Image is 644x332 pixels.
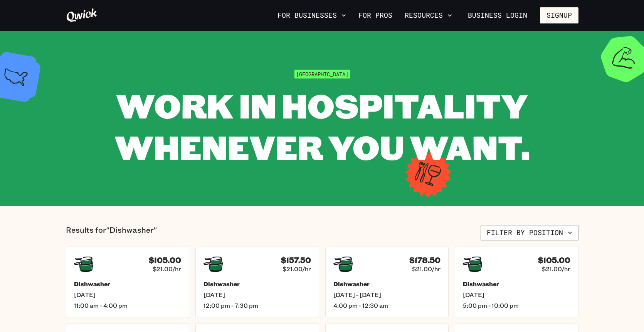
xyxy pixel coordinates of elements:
span: $21.00/hr [412,265,441,273]
h4: $105.00 [149,255,181,265]
a: $105.00$21.00/hrDishwasher[DATE]11:00 am - 4:00 pm [66,247,190,317]
a: $157.50$21.00/hrDishwasher[DATE]12:00 pm - 7:30 pm [195,247,319,317]
span: 12:00 pm - 7:30 pm [203,302,311,309]
button: Filter by position [481,225,578,240]
span: 5:00 pm - 10:00 pm [463,302,570,309]
span: [DATE] - [DATE] [333,291,441,299]
a: $178.50$21.00/hrDishwasher[DATE] - [DATE]4:00 pm - 12:30 am [325,247,449,317]
h5: Dishwasher [74,280,182,288]
button: For Businesses [274,9,349,22]
span: [DATE] [463,291,570,299]
span: $21.00/hr [282,265,311,273]
button: Resources [402,9,455,22]
span: WORK IN HOSPITALITY WHENEVER YOU WANT. [114,83,530,169]
h5: Dishwasher [203,280,311,288]
p: Results for "Dishwasher" [66,225,157,240]
span: $21.00/hr [153,265,181,273]
span: [GEOGRAPHIC_DATA] [294,70,350,78]
a: Business Login [461,7,534,23]
h4: $157.50 [281,255,311,265]
h5: Dishwasher [463,280,570,288]
h4: $178.50 [409,255,441,265]
span: $21.00/hr [542,265,570,273]
span: [DATE] [203,291,311,299]
a: For Pros [355,9,395,22]
a: $105.00$21.00/hrDishwasher[DATE]5:00 pm - 10:00 pm [455,247,578,317]
span: [DATE] [74,291,182,299]
span: 11:00 am - 4:00 pm [74,302,182,309]
span: 4:00 pm - 12:30 am [333,302,441,309]
h5: Dishwasher [333,280,441,288]
button: Signup [540,7,578,23]
h4: $105.00 [538,255,570,265]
